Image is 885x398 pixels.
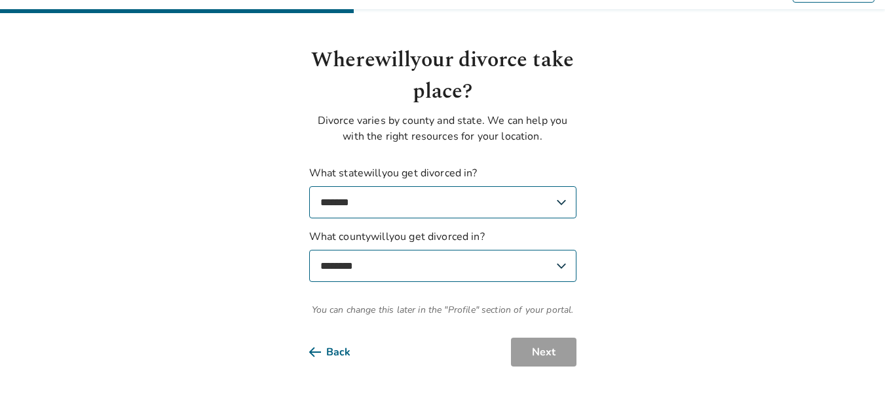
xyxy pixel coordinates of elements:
select: What statewillyou get divorced in? [309,186,576,218]
p: Divorce varies by county and state. We can help you with the right resources for your location. [309,113,576,144]
span: You can change this later in the "Profile" section of your portal. [309,303,576,317]
button: Back [309,338,371,367]
label: What county will you get divorced in? [309,229,576,282]
iframe: Chat Widget [819,335,885,398]
button: Next [511,338,576,367]
label: What state will you get divorced in? [309,165,576,218]
select: What countywillyou get divorced in? [309,250,576,282]
h1: Where will your divorce take place? [309,45,576,108]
